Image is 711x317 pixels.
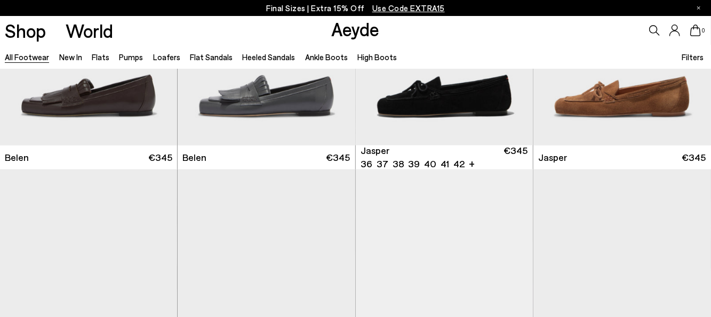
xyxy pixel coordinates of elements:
[504,144,528,170] span: €345
[59,52,82,62] a: New In
[178,145,355,169] a: Belen €345
[682,52,704,62] span: Filters
[361,157,462,170] ul: variant
[331,18,379,40] a: Aeyde
[356,145,533,169] a: Jasper 36 37 38 39 40 41 42 + €345
[66,21,113,40] a: World
[92,52,109,62] a: Flats
[701,28,706,34] span: 0
[682,151,706,164] span: €345
[372,3,445,13] span: Navigate to /collections/ss25-final-sizes
[5,21,46,40] a: Shop
[469,156,475,170] li: +
[326,151,350,164] span: €345
[361,157,372,170] li: 36
[357,52,397,62] a: High Boots
[190,52,233,62] a: Flat Sandals
[5,151,29,164] span: Belen
[409,157,420,170] li: 39
[243,52,295,62] a: Heeled Sandals
[119,52,143,62] a: Pumps
[533,145,711,169] a: Jasper €345
[454,157,465,170] li: 42
[538,151,567,164] span: Jasper
[441,157,450,170] li: 41
[266,2,445,15] p: Final Sizes | Extra 15% Off
[153,52,180,62] a: Loafers
[690,25,701,36] a: 0
[148,151,172,164] span: €345
[361,144,389,157] span: Jasper
[393,157,404,170] li: 38
[5,52,49,62] a: All Footwear
[377,157,388,170] li: 37
[305,52,348,62] a: Ankle Boots
[182,151,206,164] span: Belen
[425,157,437,170] li: 40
